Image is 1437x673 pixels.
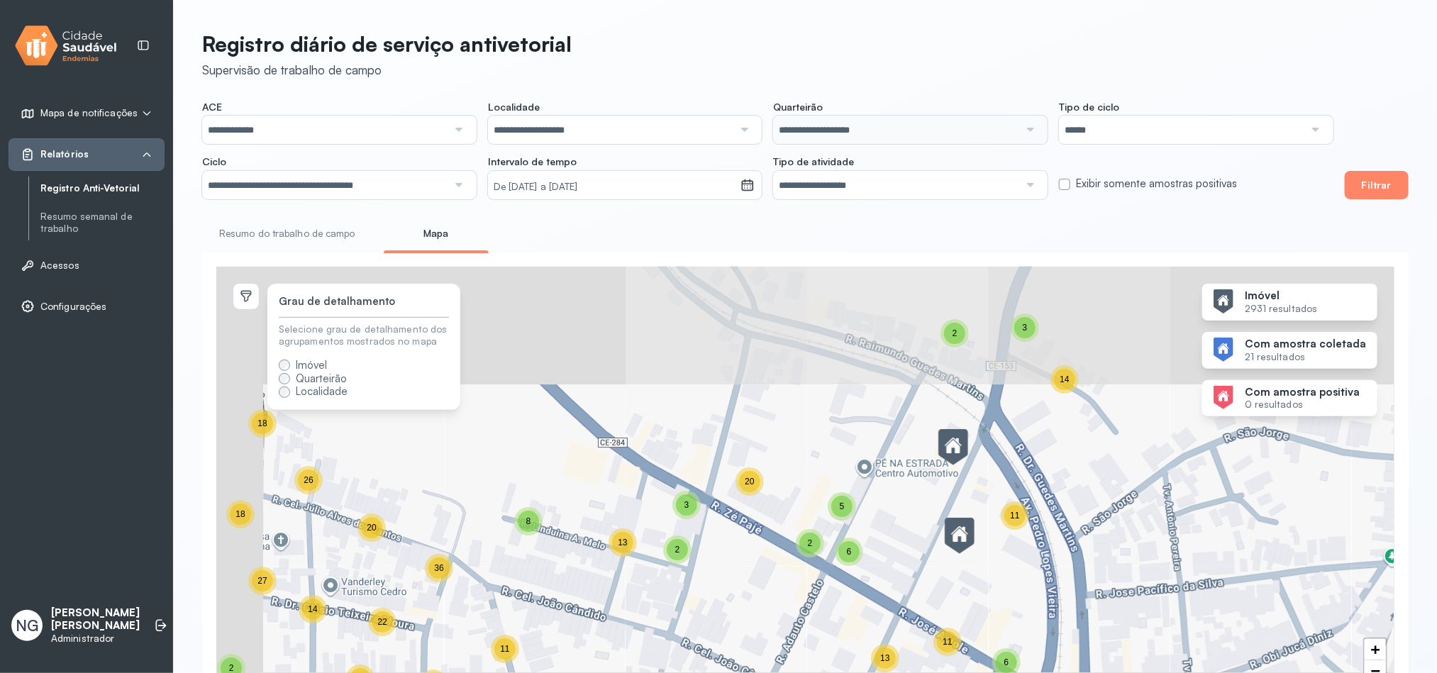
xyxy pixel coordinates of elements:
span: 13 [880,654,889,664]
div: 20 [736,468,764,496]
strong: Com amostra coletada [1245,338,1366,351]
div: 20 [357,514,386,543]
small: De [DATE] a [DATE] [494,180,735,194]
span: 11 [500,645,509,655]
img: Marker [945,518,975,555]
img: Imagem [1214,338,1233,362]
div: 11 [1001,502,1029,530]
div: 14 [1050,366,1079,394]
div: 2 [941,320,969,348]
a: Configurações [21,299,152,313]
div: 11 [933,628,962,657]
div: 26 [294,467,323,495]
p: Registro diário de serviço antivetorial [202,31,572,57]
span: Quarteirão [296,372,347,385]
a: Mapa [384,222,489,245]
div: Selecione grau de detalhamento dos agrupamentos mostrados no mapa [279,323,449,347]
div: 13 [871,645,899,673]
a: Registro Anti-Vetorial [40,182,165,194]
img: Imagem [1214,289,1233,313]
span: Acessos [40,260,79,272]
div: 18 [248,410,277,438]
strong: Com amostra positiva [1245,386,1360,399]
div: 5 [828,493,856,521]
div: 3 [1011,314,1039,343]
div: 6 [835,538,863,567]
div: 8 [514,508,543,536]
a: Zoom in [1365,639,1386,660]
span: 18 [235,510,245,520]
span: 20 [367,523,376,533]
span: + [1371,640,1380,658]
span: Configurações [40,301,106,313]
span: 2 [953,329,958,339]
small: 0 resultados [1245,399,1360,411]
span: Tipo de atividade [773,155,854,168]
img: Imagem [1214,386,1233,410]
span: Imóvel [296,358,327,372]
span: 6 [1004,658,1009,668]
div: 27 [248,567,277,596]
div: 3 [672,491,701,520]
p: [PERSON_NAME] [PERSON_NAME] [51,606,140,633]
span: 3 [684,501,689,511]
span: 3 [1023,323,1028,333]
span: 20 [745,477,754,487]
span: 11 [943,638,952,647]
div: 2 [796,530,824,558]
span: Localidade [296,384,348,398]
span: 2 [808,539,813,549]
div: Supervisão de trabalho de campo [202,62,572,77]
span: 27 [257,577,267,586]
div: 18 [226,501,255,529]
span: 2 [675,545,680,555]
span: 26 [304,476,313,486]
div: 11 [491,635,519,664]
span: 36 [434,564,443,574]
label: Exibir somente amostras positivas [1076,177,1237,191]
p: Administrador [51,633,140,645]
span: Intervalo de tempo [488,155,577,168]
img: Marker [938,430,968,467]
span: NG [16,616,38,635]
span: 13 [618,538,627,548]
span: ACE [202,101,222,113]
span: Tipo de ciclo [1059,101,1119,113]
span: Mapa de notificações [40,107,138,119]
span: 14 [308,605,317,615]
div: 2 [663,536,692,564]
div: 36 [425,555,453,583]
a: Acessos [21,258,152,272]
span: 14 [1060,375,1069,385]
span: 5 [840,502,845,512]
span: 11 [1010,511,1019,521]
span: Quarteirão [773,101,823,113]
button: Filtrar [1345,171,1409,199]
strong: Imóvel [1245,289,1318,303]
span: 22 [377,618,387,628]
span: 18 [257,419,267,429]
div: Grau de detalhamento [279,295,395,308]
small: 2931 resultados [1245,303,1318,315]
span: Localidade [488,101,540,113]
a: Resumo do trabalho de campo [202,222,372,245]
a: Resumo semanal de trabalho [40,211,165,235]
span: Ciclo [202,155,226,168]
a: Registro Anti-Vetorial [40,179,165,197]
img: logo.svg [15,23,117,69]
div: 14 [299,596,327,624]
div: 22 [368,608,396,637]
span: 6 [847,547,852,557]
small: 21 resultados [1245,351,1366,363]
span: Relatórios [40,148,89,160]
div: 13 [609,529,637,557]
a: Resumo semanal de trabalho [40,208,165,238]
span: 8 [526,517,531,527]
